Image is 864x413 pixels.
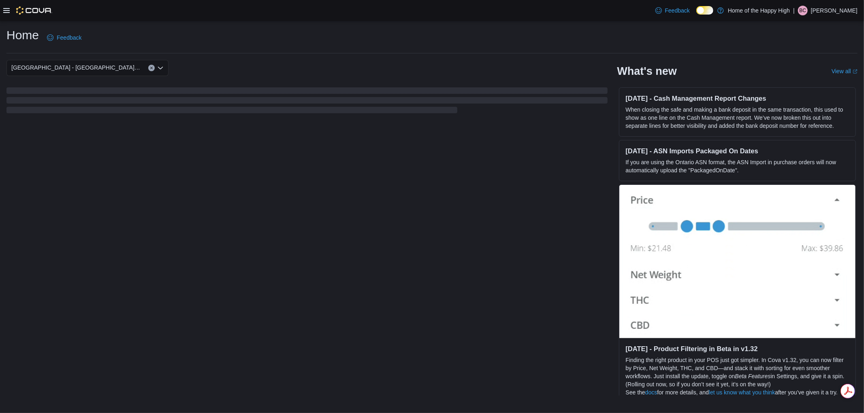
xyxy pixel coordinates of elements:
[626,94,849,102] h3: [DATE] - Cash Management Report Changes
[57,34,81,42] span: Feedback
[811,6,858,15] p: [PERSON_NAME]
[652,2,693,19] a: Feedback
[709,389,775,396] a: let us know what you think
[617,65,677,78] h2: What's new
[626,388,849,396] p: See the for more details, and after you’ve given it a try.
[626,158,849,174] p: If you are using the Ontario ASN format, the ASN Import in purchase orders will now automatically...
[793,6,795,15] p: |
[832,68,858,74] a: View allExternal link
[696,6,713,15] input: Dark Mode
[735,373,771,379] em: Beta Features
[148,65,155,71] button: Clear input
[16,6,52,15] img: Cova
[645,389,657,396] a: docs
[800,6,806,15] span: BC
[626,106,849,130] p: When closing the safe and making a bank deposit in the same transaction, this used to show as one...
[6,27,39,43] h1: Home
[798,6,808,15] div: Bradley Codner
[853,69,858,74] svg: External link
[626,147,849,155] h3: [DATE] - ASN Imports Packaged On Dates
[11,63,140,72] span: [GEOGRAPHIC_DATA] - [GEOGRAPHIC_DATA] - Fire & Flower
[6,89,608,115] span: Loading
[728,6,790,15] p: Home of the Happy High
[626,356,849,388] p: Finding the right product in your POS just got simpler. In Cova v1.32, you can now filter by Pric...
[157,65,164,71] button: Open list of options
[665,6,690,15] span: Feedback
[626,345,849,353] h3: [DATE] - Product Filtering in Beta in v1.32
[44,30,85,46] a: Feedback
